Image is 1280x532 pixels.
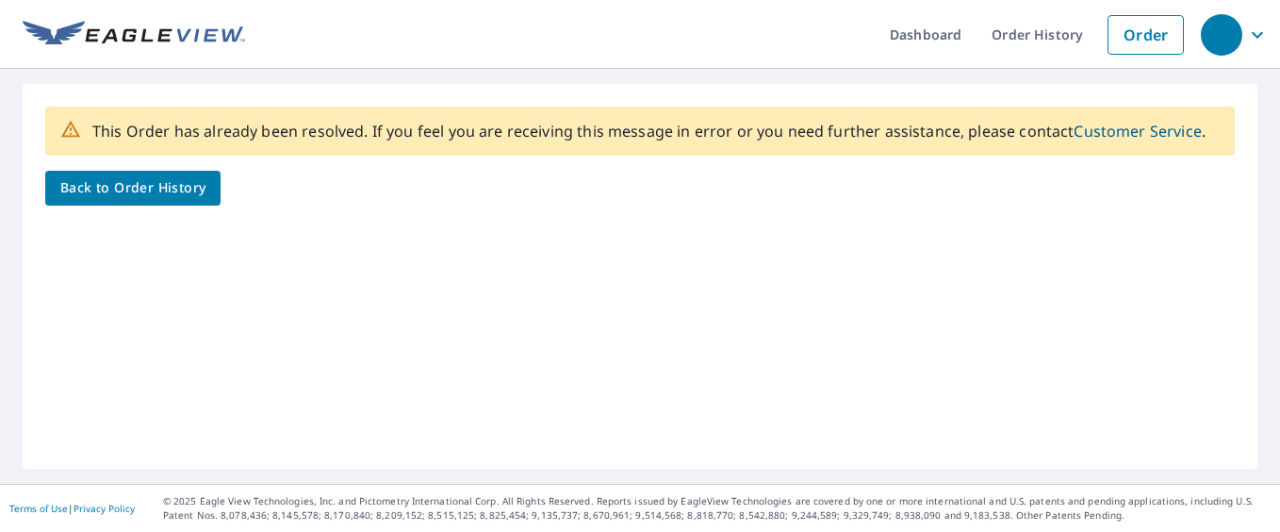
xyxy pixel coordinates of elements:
[92,120,1206,142] p: This Order has already been resolved. If you feel you are receiving this message in error or you ...
[1108,15,1184,55] a: Order
[60,176,205,200] span: Back to Order History
[163,494,1271,523] p: © 2025 Eagle View Technologies, Inc. and Pictometry International Corp. All Rights Reserved. Repo...
[1074,121,1201,141] a: Customer Service
[23,21,245,49] img: EV Logo
[45,171,221,206] a: Back to Order History
[74,502,135,515] a: Privacy Policy
[9,503,135,514] p: |
[9,502,68,515] a: Terms of Use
